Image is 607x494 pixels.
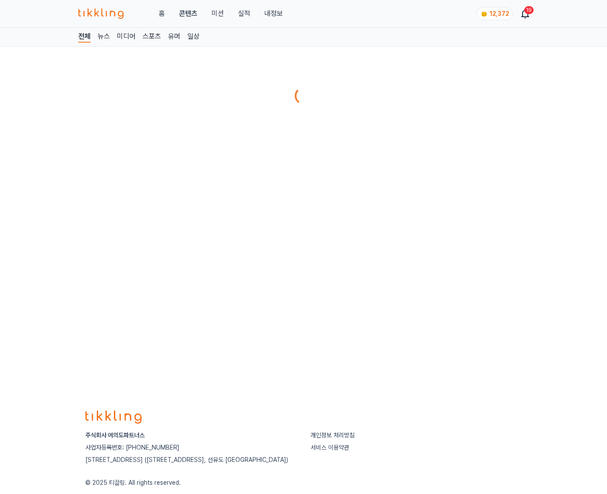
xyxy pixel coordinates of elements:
a: 홈 [159,8,165,19]
a: 뉴스 [98,31,110,43]
img: coin [481,11,488,18]
img: logo [85,410,142,424]
a: 서비스 이용약관 [311,444,349,451]
a: 콘텐츠 [179,8,197,19]
img: 티끌링 [78,8,124,19]
a: coin 12,372 [477,7,511,20]
span: 12,372 [490,10,509,17]
div: 19 [524,6,534,14]
a: 미디어 [117,31,135,43]
p: [STREET_ADDRESS] ([STREET_ADDRESS], 선유도 [GEOGRAPHIC_DATA]) [85,455,296,464]
a: 19 [522,8,529,19]
a: 개인정보 처리방침 [311,432,355,439]
a: 스포츠 [143,31,161,43]
a: 내정보 [264,8,283,19]
a: 실적 [238,8,250,19]
p: © 2025 티끌링. All rights reserved. [85,478,522,487]
button: 미션 [212,8,224,19]
p: 사업자등록번호: [PHONE_NUMBER] [85,443,296,452]
a: 유머 [168,31,180,43]
a: 전체 [78,31,91,43]
a: 일상 [187,31,200,43]
p: 주식회사 여의도파트너스 [85,431,296,440]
